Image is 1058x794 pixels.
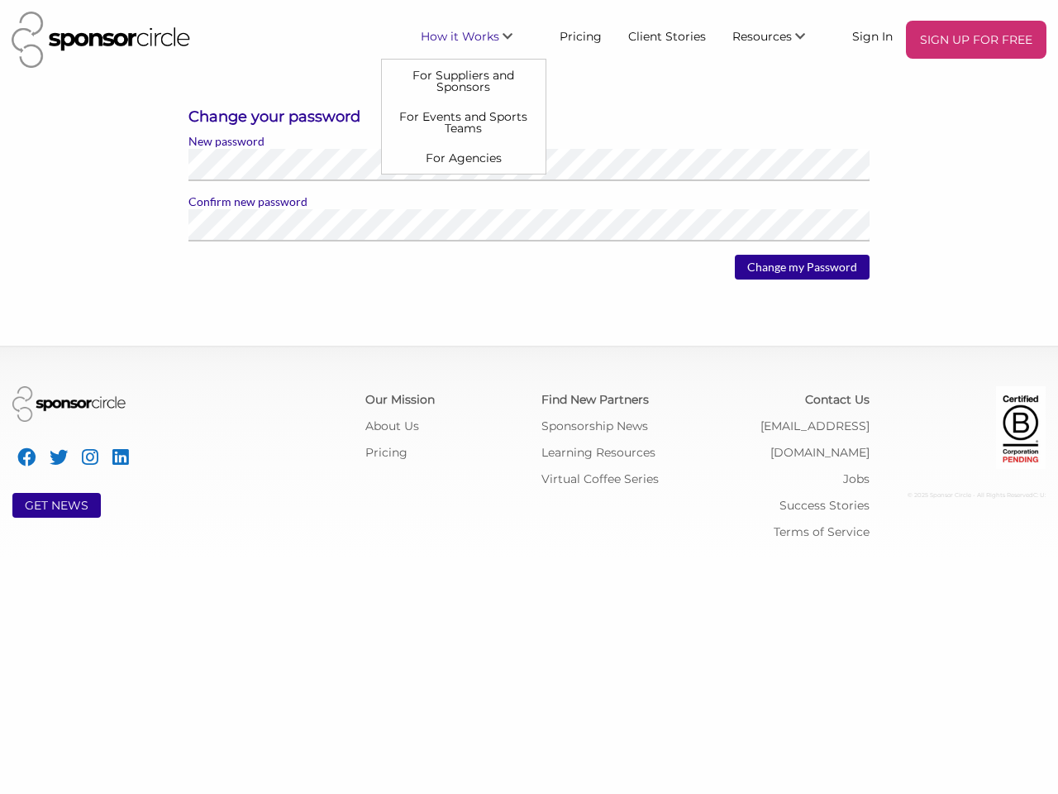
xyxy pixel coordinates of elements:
label: Confirm new password [188,194,869,209]
p: SIGN UP FOR FREE [913,27,1040,52]
a: About Us [365,419,419,433]
a: For Agencies [382,143,546,173]
a: Sign In [839,21,906,50]
li: Resources [719,21,839,59]
a: Pricing [365,445,407,460]
a: Terms of Service [774,524,870,539]
img: Sponsor Circle Logo [12,12,190,68]
a: Contact Us [805,392,870,407]
a: GET NEWS [25,498,88,513]
a: Learning Resources [541,445,655,460]
a: Pricing [546,21,615,50]
span: Resources [732,29,792,44]
a: Our Mission [365,392,435,407]
a: Success Stories [779,498,870,513]
a: Client Stories [615,21,719,50]
div: © 2025 Sponsor Circle - All Rights Reserved [894,482,1046,509]
a: Find New Partners [541,392,649,407]
a: Virtual Coffee Series [541,471,659,486]
a: For Events and Sports Teams [382,102,546,143]
h3: Change your password [188,107,869,127]
input: Change my Password [735,255,870,280]
a: For Suppliers and Sponsors [382,60,546,101]
a: Sponsorship News [541,419,648,433]
label: New password [188,134,869,149]
span: C: U: [1033,491,1046,499]
span: How it Works [421,29,499,44]
a: Jobs [843,471,870,486]
a: [EMAIL_ADDRESS][DOMAIN_NAME] [760,419,870,460]
img: Certified Corporation Pending Logo [996,386,1046,469]
li: How it Works [407,21,546,59]
img: Sponsor Circle Logo [12,386,126,422]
